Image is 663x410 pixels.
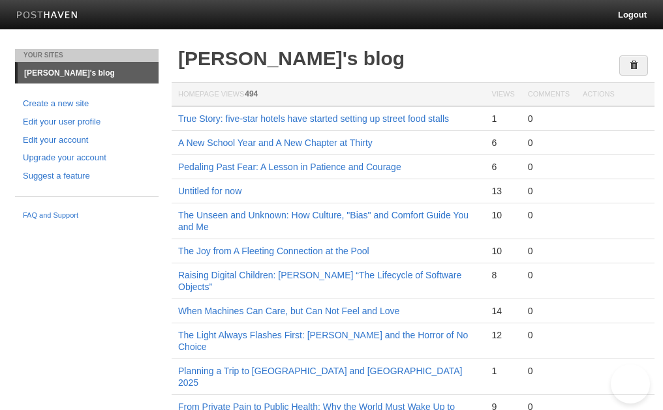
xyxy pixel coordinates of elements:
[528,161,570,173] div: 0
[16,11,78,21] img: Posthaven-bar
[178,48,405,69] a: [PERSON_NAME]'s blog
[576,83,655,107] th: Actions
[485,83,521,107] th: Views
[15,49,159,62] li: Your Sites
[178,246,369,256] a: The Joy from A Fleeting Connection at the Pool
[491,161,514,173] div: 6
[528,185,570,197] div: 0
[491,113,514,124] div: 1
[528,305,570,317] div: 0
[178,210,469,232] a: The Unseen and Unknown: How Culture, "Bias" and Comfort Guide You and Me
[491,137,514,149] div: 6
[491,305,514,317] div: 14
[528,329,570,341] div: 0
[178,330,468,352] a: The Light Always Flashes First: [PERSON_NAME] and the Horror of No Choice
[528,365,570,377] div: 0
[491,185,514,197] div: 13
[611,364,650,403] iframe: Help Scout Beacon - Open
[178,138,373,148] a: A New School Year and A New Chapter at Thirty
[521,83,576,107] th: Comments
[23,169,151,183] a: Suggest a feature
[23,151,151,165] a: Upgrade your account
[491,209,514,221] div: 10
[23,134,151,147] a: Edit your account
[178,113,449,124] a: True Story: five-star hotels have started setting up street food stalls
[178,186,241,196] a: Untitled for now
[18,63,159,83] a: [PERSON_NAME]'s blog
[178,270,461,292] a: Raising Digital Children: [PERSON_NAME] “The Lifecycle of Software Objects”
[172,83,485,107] th: Homepage Views
[528,269,570,281] div: 0
[23,210,151,222] a: FAQ and Support
[178,306,399,316] a: When Machines Can Care, but Can Not Feel and Love
[491,269,514,281] div: 8
[491,365,514,377] div: 1
[528,113,570,124] div: 0
[528,209,570,221] div: 0
[528,137,570,149] div: 0
[491,329,514,341] div: 12
[178,366,462,388] a: Planning a Trip to [GEOGRAPHIC_DATA] and [GEOGRAPHIC_DATA] 2025
[23,97,151,111] a: Create a new site
[178,162,401,172] a: Pedaling Past Fear: A Lesson in Patience and Courage
[528,245,570,257] div: 0
[23,115,151,129] a: Edit your user profile
[245,89,258,98] span: 494
[491,245,514,257] div: 10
